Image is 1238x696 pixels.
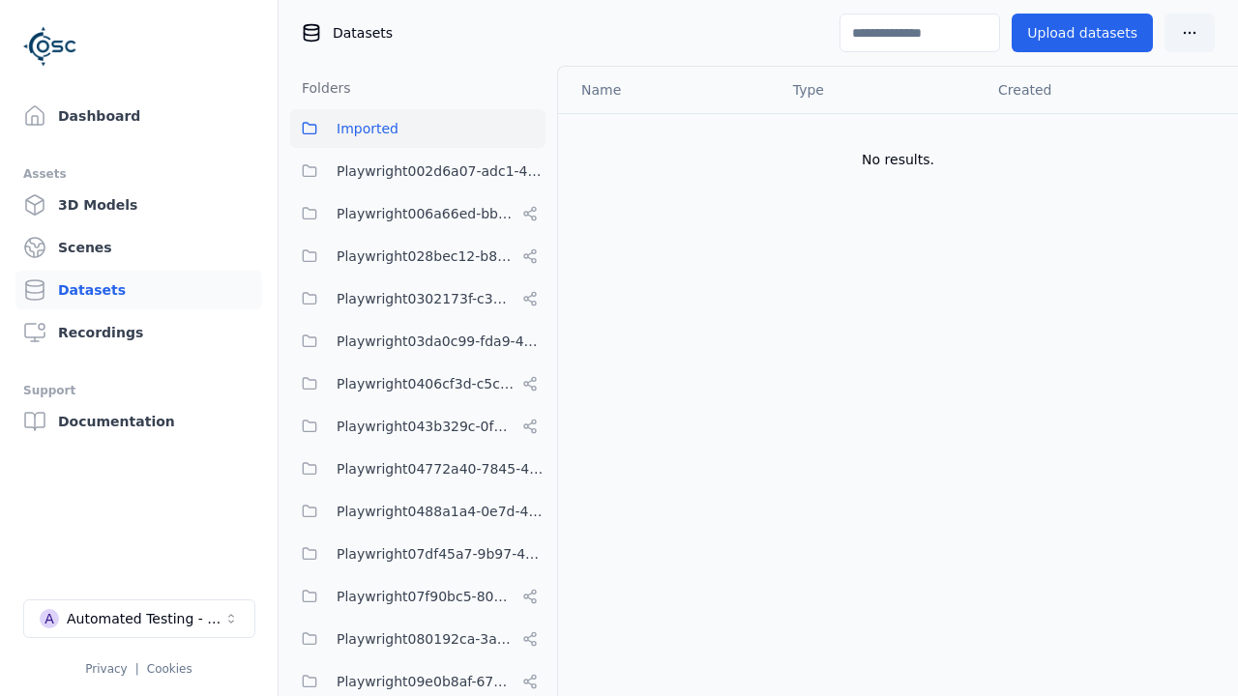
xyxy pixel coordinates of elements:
[337,542,545,565] span: Playwright07df45a7-9b97-4519-9260-365d86e9bcdb
[337,159,545,183] span: Playwright002d6a07-adc1-4c24-b05e-c31b39d5c727
[290,620,545,658] button: Playwright080192ca-3ab8-4170-8689-2c2dffafb10d
[778,67,983,113] th: Type
[15,186,262,224] a: 3D Models
[337,627,515,651] span: Playwright080192ca-3ab8-4170-8689-2c2dffafb10d
[290,577,545,616] button: Playwright07f90bc5-80d1-4d58-862e-051c9f56b799
[337,415,515,438] span: Playwright043b329c-0fea-4eef-a1dd-c1b85d96f68d
[290,152,545,190] button: Playwright002d6a07-adc1-4c24-b05e-c31b39d5c727
[67,609,223,628] div: Automated Testing - Playwright
[85,662,127,676] a: Privacy
[290,364,545,403] button: Playwright0406cf3d-c5c6-4809-a891-d4d7aaf60441
[983,67,1207,113] th: Created
[337,330,545,353] span: Playwright03da0c99-fda9-4a9e-aae8-21aa8e1fe531
[135,662,139,676] span: |
[333,23,393,43] span: Datasets
[337,457,545,480] span: Playwright04772a40-7845-40f2-bf94-f85d29927f9d
[290,194,545,233] button: Playwright006a66ed-bbfa-4b84-a6f2-8b03960da6f1
[337,670,515,693] span: Playwright09e0b8af-6797-487c-9a58-df45af994400
[1012,14,1153,52] button: Upload datasets
[337,117,398,140] span: Imported
[15,271,262,309] a: Datasets
[337,585,515,608] span: Playwright07f90bc5-80d1-4d58-862e-051c9f56b799
[15,97,262,135] a: Dashboard
[23,19,77,73] img: Logo
[290,322,545,361] button: Playwright03da0c99-fda9-4a9e-aae8-21aa8e1fe531
[337,500,545,523] span: Playwright0488a1a4-0e7d-4299-bdea-dd156cc484d6
[23,162,254,186] div: Assets
[558,113,1238,206] td: No results.
[23,599,255,638] button: Select a workspace
[15,228,262,267] a: Scenes
[337,287,515,310] span: Playwright0302173f-c313-40eb-a2c1-2f14b0f3806f
[290,535,545,573] button: Playwright07df45a7-9b97-4519-9260-365d86e9bcdb
[290,109,545,148] button: Imported
[558,67,778,113] th: Name
[147,662,192,676] a: Cookies
[337,372,515,395] span: Playwright0406cf3d-c5c6-4809-a891-d4d7aaf60441
[290,407,545,446] button: Playwright043b329c-0fea-4eef-a1dd-c1b85d96f68d
[290,279,545,318] button: Playwright0302173f-c313-40eb-a2c1-2f14b0f3806f
[290,78,351,98] h3: Folders
[290,492,545,531] button: Playwright0488a1a4-0e7d-4299-bdea-dd156cc484d6
[40,609,59,628] div: A
[337,245,515,268] span: Playwright028bec12-b853-4041-8716-f34111cdbd0b
[290,237,545,275] button: Playwright028bec12-b853-4041-8716-f34111cdbd0b
[337,202,515,225] span: Playwright006a66ed-bbfa-4b84-a6f2-8b03960da6f1
[15,313,262,352] a: Recordings
[290,449,545,488] button: Playwright04772a40-7845-40f2-bf94-f85d29927f9d
[23,379,254,402] div: Support
[15,402,262,441] a: Documentation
